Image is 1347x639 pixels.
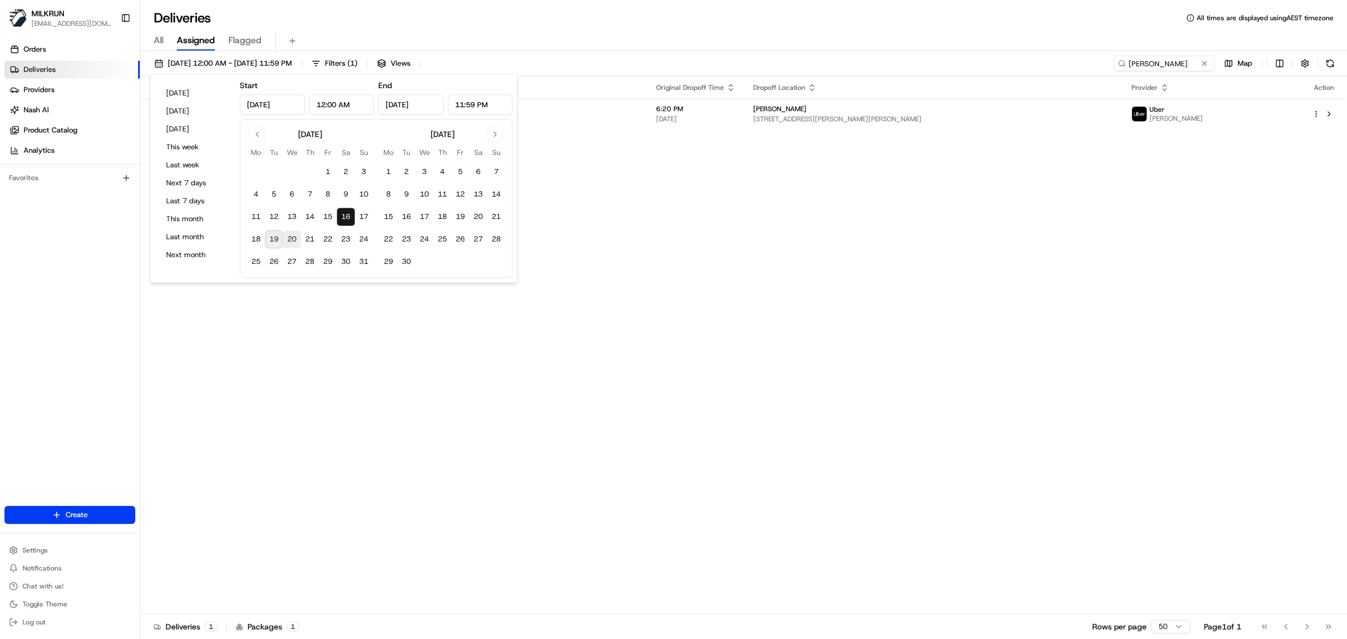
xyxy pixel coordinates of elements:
button: 6 [469,163,487,181]
button: 1 [319,163,337,181]
button: 20 [283,230,301,248]
input: Time [309,94,374,115]
th: Friday [319,147,337,158]
button: 17 [355,208,373,226]
button: Go to next month [487,126,503,142]
button: 10 [415,185,433,203]
input: Date [240,94,305,115]
th: Saturday [337,147,355,158]
button: 14 [487,185,505,203]
button: 30 [337,253,355,271]
button: 10 [355,185,373,203]
button: 25 [433,230,451,248]
th: Thursday [301,147,319,158]
span: Original Dropoff Time [656,83,724,92]
th: Wednesday [415,147,433,158]
th: Monday [247,147,265,158]
button: 23 [397,230,415,248]
img: uber-new-logo.jpeg [1132,107,1147,121]
span: [DATE] 12:00 AM - [DATE] 11:59 PM [168,58,292,69]
div: Action [1312,83,1336,92]
button: [DATE] [161,103,228,119]
button: This month [161,211,228,227]
button: 24 [415,230,433,248]
button: 11 [433,185,451,203]
button: 23 [337,230,355,248]
button: [DATE] [161,85,228,101]
button: 25 [247,253,265,271]
div: Favorites [4,169,135,187]
button: 2 [397,163,415,181]
h1: Deliveries [154,9,211,27]
span: Create [66,510,88,520]
input: Type to search [1114,56,1215,71]
button: 29 [379,253,397,271]
span: Filters [325,58,358,69]
div: [DATE] [430,129,455,140]
span: Dropoff Location [753,83,805,92]
span: All [154,34,163,47]
th: Sunday [487,147,505,158]
button: 7 [301,185,319,203]
button: MILKRUN [31,8,65,19]
button: Toggle Theme [4,596,135,612]
button: 13 [283,208,301,226]
button: Chat with us! [4,578,135,594]
a: Analytics [4,142,140,159]
button: 2 [337,163,355,181]
button: 5 [451,163,469,181]
button: 12 [265,208,283,226]
span: Providers [24,85,54,95]
button: 30 [397,253,415,271]
div: Deliveries [154,621,217,632]
div: [DATE] [298,129,322,140]
span: Provider [1131,83,1158,92]
span: Analytics [24,145,54,156]
button: 20 [469,208,487,226]
th: Saturday [469,147,487,158]
button: 9 [397,185,415,203]
button: [EMAIL_ADDRESS][DOMAIN_NAME] [31,19,112,28]
button: Filters(1) [306,56,363,71]
button: Views [372,56,415,71]
button: Log out [4,614,135,630]
button: Refresh [1322,56,1338,71]
th: Wednesday [283,147,301,158]
span: Deliveries [24,65,56,75]
button: Next month [161,247,228,263]
button: 8 [379,185,397,203]
button: 28 [487,230,505,248]
button: Map [1219,56,1257,71]
a: Providers [4,81,140,99]
button: 18 [433,208,451,226]
button: 17 [415,208,433,226]
button: 12 [451,185,469,203]
div: Page 1 of 1 [1204,621,1241,632]
button: 26 [451,230,469,248]
span: ( 1 ) [347,58,358,69]
button: 7 [487,163,505,181]
button: Go to previous month [249,126,265,142]
label: Start [240,80,258,90]
div: 1 [287,622,299,632]
span: Notifications [22,564,62,573]
span: Assigned [177,34,215,47]
input: Date [378,94,443,115]
button: 28 [301,253,319,271]
span: All times are displayed using AEST timezone [1197,13,1334,22]
span: Log out [22,618,45,627]
div: 1 [205,622,217,632]
th: Tuesday [397,147,415,158]
span: Orders [24,44,46,54]
th: Monday [379,147,397,158]
button: 11 [247,208,265,226]
p: Rows per page [1092,621,1147,632]
span: Product Catalog [24,125,77,135]
button: 13 [469,185,487,203]
button: Notifications [4,560,135,576]
button: 31 [355,253,373,271]
button: 19 [451,208,469,226]
th: Sunday [355,147,373,158]
button: 18 [247,230,265,248]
